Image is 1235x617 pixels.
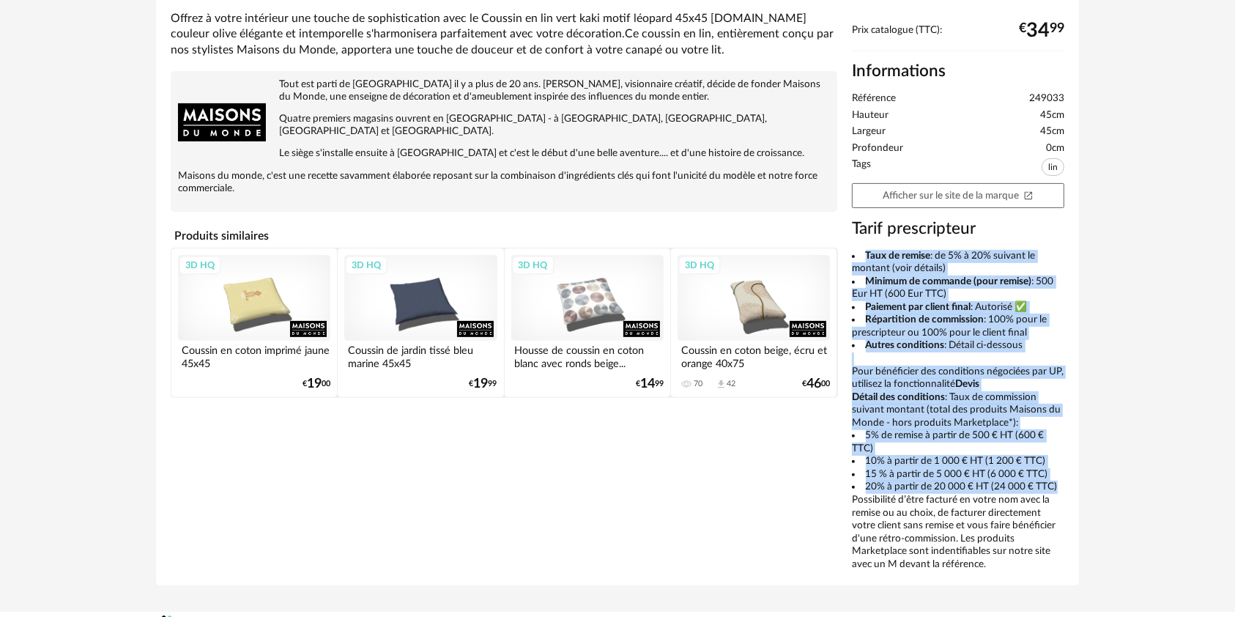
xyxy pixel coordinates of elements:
[1040,109,1064,122] span: 45cm
[852,339,1064,352] li: : Détail ci-dessous
[344,341,497,370] div: Coussin de jardin tissé bleu marine 45x45
[1040,125,1064,138] span: 45cm
[866,251,931,261] b: Taux de remise
[345,256,387,275] div: 3D HQ
[671,248,837,397] a: 3D HQ Coussin en coton beige, écru et orange 40x75 70 Download icon 42 €4600
[178,78,266,166] img: brand logo
[178,341,330,370] div: Coussin en coton imprimé jaune 45x45
[852,276,1064,301] li: : 500 Eur HT (600 Eur TTC)
[806,379,821,389] span: 46
[852,183,1064,209] a: Afficher sur le site de la marqueOpen In New icon
[1042,158,1064,176] span: lin
[852,142,903,155] span: Profondeur
[852,158,871,180] span: Tags
[852,301,1064,314] li: : Autorisé ✅
[1029,92,1064,106] span: 249033
[866,314,984,325] b: Répartition de commission
[303,379,330,389] div: € 00
[852,314,1064,339] li: : 100% pour le prescripteur ou 100% pour le client final
[1026,25,1050,37] span: 34
[178,170,830,195] p: Maisons du monde, c'est une recette savamment élaborée reposant sur la combinaison d'ingrédients ...
[866,276,1032,287] b: Minimum de commande (pour remise)
[171,248,337,397] a: 3D HQ Coussin en coton imprimé jaune 45x45 €1900
[511,341,664,370] div: Housse de coussin en coton blanc avec ronds beige...
[852,250,1064,276] li: : de 5% à 20% suivant le montant (voir détails)
[512,256,555,275] div: 3D HQ
[852,250,1064,572] div: Pour bénéficier des conditions négociées par UP, utilisez la fonctionnalité : Taux de commission ...
[1019,25,1064,37] div: € 99
[852,455,1064,468] li: 10% à partir de 1 000 € HT (1 200 € TTC)
[171,225,837,247] h4: Produits similaires
[338,248,503,397] a: 3D HQ Coussin de jardin tissé bleu marine 45x45 €1999
[802,379,830,389] div: € 00
[716,379,727,390] span: Download icon
[678,256,721,275] div: 3D HQ
[179,256,221,275] div: 3D HQ
[852,24,1064,51] div: Prix catalogue (TTC):
[694,379,702,389] div: 70
[505,248,670,397] a: 3D HQ Housse de coussin en coton blanc avec ronds beige... €1499
[955,379,979,389] b: Devis
[678,341,830,370] div: Coussin en coton beige, écru et orange 40x75
[640,379,655,389] span: 14
[1046,142,1064,155] span: 0cm
[852,125,886,138] span: Largeur
[178,147,830,160] p: Le siège s'installe ensuite à [GEOGRAPHIC_DATA] et c'est le début d'une belle aventure.... et d'u...
[171,11,837,58] div: Offrez à votre intérieur une touche de sophistication avec le Coussin en lin vert kaki motif léop...
[178,78,830,103] p: Tout est parti de [GEOGRAPHIC_DATA] il y a plus de 20 ans. [PERSON_NAME], visionnaire créatif, dé...
[636,379,664,389] div: € 99
[852,392,945,402] b: Détail des conditions
[474,379,489,389] span: 19
[178,113,830,138] p: Quatre premiers magasins ouvrent en [GEOGRAPHIC_DATA] - à [GEOGRAPHIC_DATA], [GEOGRAPHIC_DATA], [...
[307,379,322,389] span: 19
[866,302,971,312] b: Paiement par client final
[1023,190,1034,200] span: Open In New icon
[852,429,1064,455] li: 5% de remise à partir de 500 € HT (600 € TTC)
[852,109,889,122] span: Hauteur
[852,92,896,106] span: Référence
[866,340,945,350] b: Autres conditions
[852,468,1064,481] li: 15 % à partir de 5 000 € HT (6 000 € TTC)
[852,61,1064,82] h2: Informations
[470,379,497,389] div: € 99
[852,481,1064,571] li: 20% à partir de 20 000 € HT (24 000 € TTC) Possibilité d’être facturé en votre nom avec la remise...
[727,379,735,389] div: 42
[852,218,1064,240] h3: Tarif prescripteur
